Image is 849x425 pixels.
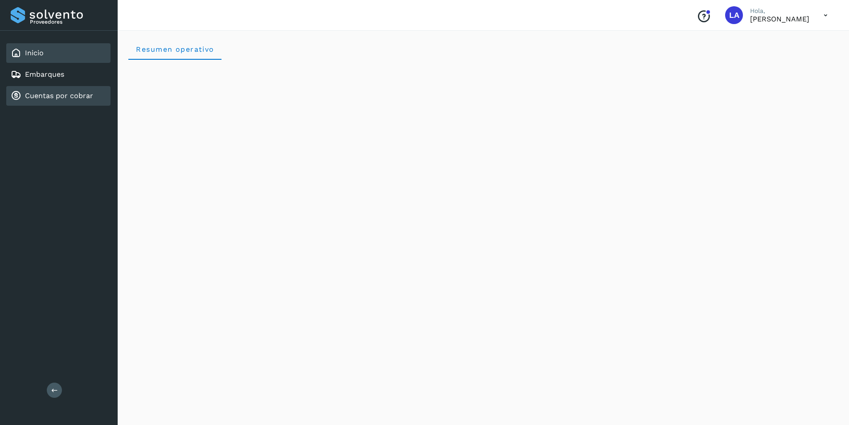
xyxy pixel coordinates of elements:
p: Proveedores [30,19,107,25]
div: Embarques [6,65,111,84]
span: Resumen operativo [135,45,214,54]
a: Cuentas por cobrar [25,91,93,100]
p: Luis Adrian Garcia Sanchez [750,15,809,23]
a: Inicio [25,49,44,57]
a: Embarques [25,70,64,78]
p: Hola, [750,7,809,15]
div: Inicio [6,43,111,63]
div: Cuentas por cobrar [6,86,111,106]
